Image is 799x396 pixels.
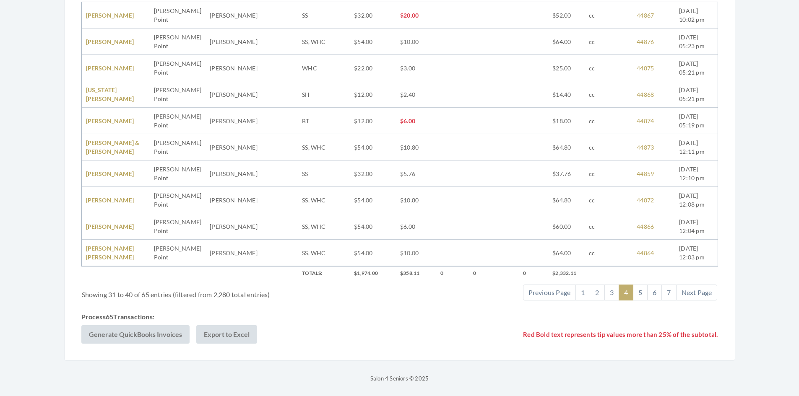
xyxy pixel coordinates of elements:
td: SS, WHC [298,134,350,160]
td: SS, WHC [298,240,350,266]
button: Export to Excel [196,325,257,344]
span: Red Bold text represents tip values more than 25% of the subtotal. [523,330,718,339]
th: $1,974.00 [350,266,396,280]
td: $22.00 [350,55,396,81]
td: $54.00 [350,213,396,240]
td: $20.00 [396,2,436,28]
button: Generate QuickBooks Invoices [81,325,190,344]
td: [PERSON_NAME] [206,81,262,108]
td: SS [298,2,350,28]
td: $52.00 [548,2,585,28]
td: $10.80 [396,134,436,160]
td: [DATE] 12:04 pm [675,213,717,240]
td: cc [585,240,632,266]
td: cc [585,134,632,160]
a: [PERSON_NAME] [86,65,134,72]
a: 44864 [637,249,654,256]
td: $64.80 [548,187,585,213]
td: [PERSON_NAME] Point [150,108,206,134]
td: SH [298,81,350,108]
a: 3 [604,285,619,300]
td: [PERSON_NAME] Point [150,55,206,81]
td: [PERSON_NAME] Point [150,134,206,160]
th: 0 [436,266,469,280]
td: [PERSON_NAME] Point [150,240,206,266]
td: [PERSON_NAME] [206,187,262,213]
td: [PERSON_NAME] [206,240,262,266]
td: [DATE] 05:23 pm [675,28,717,55]
td: [DATE] 12:10 pm [675,160,717,187]
td: $2.40 [396,81,436,108]
a: Next Page [676,285,718,300]
td: $32.00 [350,2,396,28]
th: 0 [519,266,548,280]
td: [PERSON_NAME] Point [150,213,206,240]
a: [PERSON_NAME] [86,170,134,177]
a: 6 [647,285,662,300]
td: cc [585,187,632,213]
td: $6.00 [396,108,436,134]
td: $12.00 [350,108,396,134]
td: $6.00 [396,213,436,240]
td: [PERSON_NAME] [206,55,262,81]
td: [DATE] 10:02 pm [675,2,717,28]
td: cc [585,213,632,240]
td: $64.00 [548,240,585,266]
td: $54.00 [350,28,396,55]
td: WHC [298,55,350,81]
td: $32.00 [350,160,396,187]
td: [PERSON_NAME] [206,213,262,240]
td: [PERSON_NAME] [206,2,262,28]
td: [PERSON_NAME] [206,28,262,55]
td: $3.00 [396,55,436,81]
td: $60.00 [548,213,585,240]
td: [DATE] 12:11 pm [675,134,717,160]
a: 5 [633,285,648,300]
td: [PERSON_NAME] Point [150,187,206,213]
td: [PERSON_NAME] Point [150,28,206,55]
span: 65 [106,313,113,321]
td: $64.80 [548,134,585,160]
td: $10.80 [396,187,436,213]
td: SS, WHC [298,187,350,213]
td: $64.00 [548,28,585,55]
th: $358.11 [396,266,436,280]
p: Salon 4 Seniors © 2025 [64,373,735,383]
td: $54.00 [350,187,396,213]
td: SS [298,160,350,187]
a: 44867 [637,12,654,19]
td: $10.00 [396,240,436,266]
a: [US_STATE][PERSON_NAME] [86,86,134,102]
a: [PERSON_NAME] [PERSON_NAME] [86,245,134,261]
td: [DATE] 12:03 pm [675,240,717,266]
td: SS, WHC [298,28,350,55]
td: [PERSON_NAME] [206,160,262,187]
a: [PERSON_NAME] [86,117,134,124]
a: [PERSON_NAME] [86,223,134,230]
td: [PERSON_NAME] [206,108,262,134]
td: [DATE] 05:21 pm [675,81,717,108]
td: cc [585,2,632,28]
td: cc [585,55,632,81]
td: cc [585,28,632,55]
a: 7 [661,285,676,300]
a: 44866 [637,223,654,230]
a: 44868 [637,91,654,98]
td: SS, WHC [298,213,350,240]
a: 44874 [637,117,654,124]
td: cc [585,160,632,187]
a: 1 [575,285,590,300]
td: [PERSON_NAME] Point [150,160,206,187]
a: [PERSON_NAME] [86,38,134,45]
td: [DATE] 05:21 pm [675,55,717,81]
a: [PERSON_NAME] [86,12,134,19]
td: BT [298,108,350,134]
a: 44872 [637,197,654,204]
span: Process Transactions: [81,312,154,322]
strong: Totals: [302,270,322,276]
a: 44875 [637,65,654,72]
a: [PERSON_NAME] [86,197,134,204]
a: 44859 [637,170,654,177]
a: 4 [619,285,633,300]
td: [PERSON_NAME] Point [150,2,206,28]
